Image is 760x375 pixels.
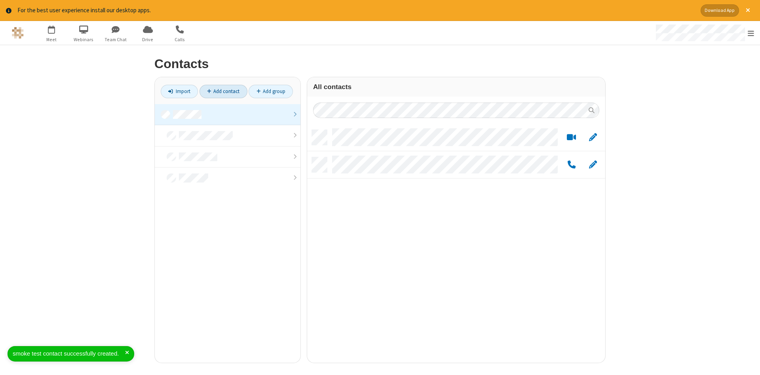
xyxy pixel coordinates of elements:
button: Call by phone [564,160,579,169]
a: Add group [249,85,293,98]
button: Download App [701,4,739,17]
div: smoke test contact successfully created. [13,349,125,358]
span: Team Chat [101,36,131,43]
span: Calls [165,36,195,43]
div: grid [307,124,605,363]
div: For the best user experience install our desktop apps. [17,6,695,15]
div: Open menu [648,21,760,45]
span: Webinars [69,36,99,43]
button: Edit [585,160,600,169]
a: Import [161,85,198,98]
button: Edit [585,132,600,142]
h3: All contacts [313,83,599,91]
button: Logo [3,21,32,45]
span: Drive [133,36,163,43]
button: Close alert [742,4,754,17]
span: Meet [37,36,66,43]
h2: Contacts [154,57,606,71]
a: Add contact [199,85,247,98]
button: Start a video meeting [564,132,579,142]
img: QA Selenium DO NOT DELETE OR CHANGE [12,27,24,39]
